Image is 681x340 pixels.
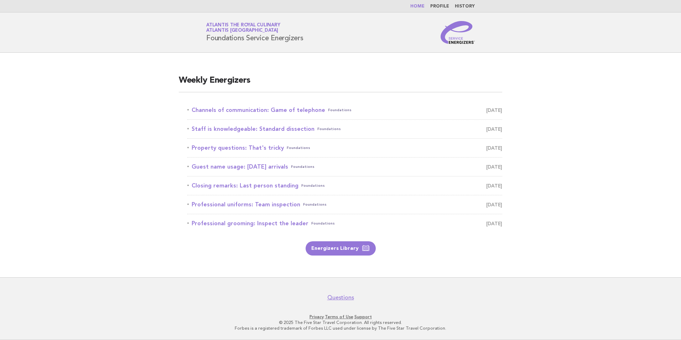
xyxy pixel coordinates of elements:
[187,124,502,134] a: Staff is knowledgeable: Standard dissectionFoundations [DATE]
[441,21,475,44] img: Service Energizers
[486,200,502,210] span: [DATE]
[311,218,335,228] span: Foundations
[206,29,278,33] span: Atlantis [GEOGRAPHIC_DATA]
[486,181,502,191] span: [DATE]
[455,4,475,9] a: History
[187,200,502,210] a: Professional uniforms: Team inspectionFoundations [DATE]
[206,23,280,33] a: Atlantis the Royal CulinaryAtlantis [GEOGRAPHIC_DATA]
[123,325,558,331] p: Forbes is a registered trademark of Forbes LLC used under license by The Five Star Travel Corpora...
[410,4,425,9] a: Home
[306,241,376,256] a: Energizers Library
[486,105,502,115] span: [DATE]
[123,320,558,325] p: © 2025 The Five Star Travel Corporation. All rights reserved.
[430,4,449,9] a: Profile
[354,314,372,319] a: Support
[187,143,502,153] a: Property questions: That's trickyFoundations [DATE]
[325,314,353,319] a: Terms of Use
[291,162,314,172] span: Foundations
[187,162,502,172] a: Guest name usage: [DATE] arrivalsFoundations [DATE]
[310,314,324,319] a: Privacy
[206,23,303,42] h1: Foundations Service Energizers
[317,124,341,134] span: Foundations
[303,200,327,210] span: Foundations
[301,181,325,191] span: Foundations
[486,218,502,228] span: [DATE]
[328,105,352,115] span: Foundations
[187,218,502,228] a: Professional grooming: Inspect the leaderFoundations [DATE]
[486,143,502,153] span: [DATE]
[486,162,502,172] span: [DATE]
[486,124,502,134] span: [DATE]
[123,314,558,320] p: · ·
[187,181,502,191] a: Closing remarks: Last person standingFoundations [DATE]
[287,143,310,153] span: Foundations
[327,294,354,301] a: Questions
[179,75,502,92] h2: Weekly Energizers
[187,105,502,115] a: Channels of communication: Game of telephoneFoundations [DATE]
